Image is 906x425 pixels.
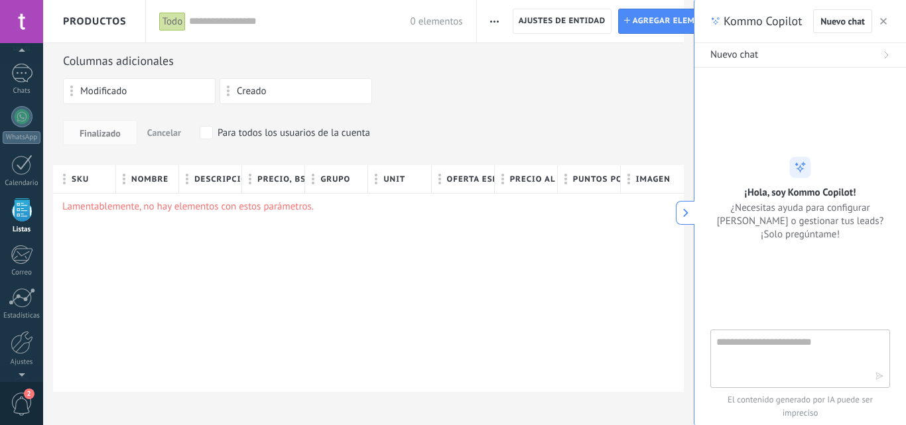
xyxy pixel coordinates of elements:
[745,186,856,198] h2: ¡Hola, soy Kommo Copilot!
[3,179,41,188] div: Calendario
[513,9,612,34] button: Ajustes de entidad
[694,43,906,68] button: Nuevo chat
[411,15,463,28] span: 0 elementos
[573,173,629,186] span: Puntos por compra
[710,201,890,241] span: ¿Necesitas ayuda para configurar [PERSON_NAME] o gestionar tus leads? ¡Solo pregúntame!
[194,173,250,186] span: Descripción
[710,393,890,420] span: El contenido generado por IA puede ser impreciso
[80,87,127,96] span: Modificado
[159,12,186,31] div: Todo
[63,120,137,145] button: Finalizado
[3,269,41,277] div: Correo
[218,127,370,140] div: Para todos los usuarios de la cuenta
[636,173,671,186] span: Imagen
[320,173,350,186] span: Grupo
[820,17,865,26] span: Nuevo chat
[3,358,41,367] div: Ajustes
[80,129,121,138] span: Finalizado
[724,13,802,29] span: Kommo Copilot
[3,87,41,95] div: Chats
[3,131,40,144] div: WhatsApp
[633,9,717,33] span: Agregar elemento
[24,389,34,399] span: 2
[147,127,181,139] span: Cancelar
[3,225,41,234] div: Listas
[485,9,504,34] button: Más
[257,173,306,186] span: Precio , Bs
[142,123,186,143] button: Cancelar
[519,9,606,33] span: Ajustes de entidad
[510,173,566,186] span: Precio al por mayor , Bs
[813,9,872,33] button: Nuevo chat
[710,48,758,62] span: Nuevo chat
[62,200,675,213] p: Lamentablemente, no hay elementos con estos parámetros.
[72,173,89,186] span: SKU
[447,173,503,186] span: Oferta especial 1 , Bs
[131,173,168,186] span: Nombre
[383,173,405,186] span: Unit
[237,87,267,96] span: Creado
[63,53,674,68] div: Columnas adicionales
[3,312,41,320] div: Estadísticas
